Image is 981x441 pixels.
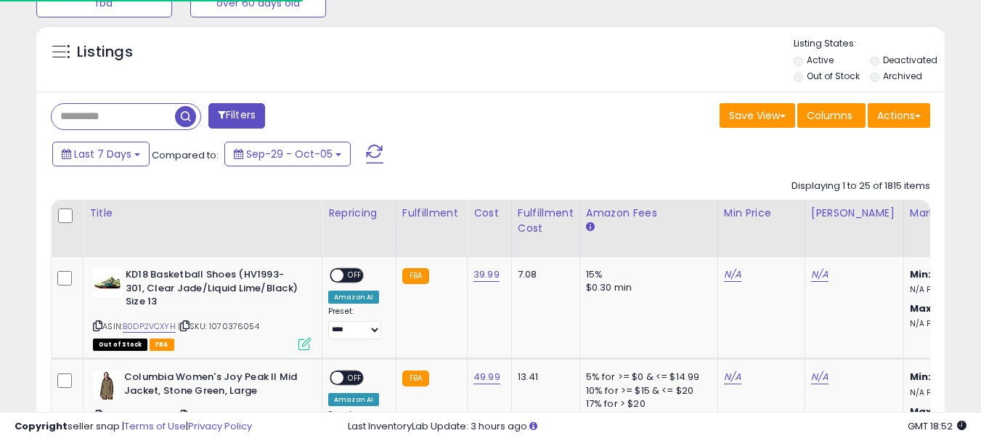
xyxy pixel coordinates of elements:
div: ASIN: [93,371,311,438]
div: [PERSON_NAME] [811,206,897,221]
b: Max: [910,302,935,315]
div: 17% for > $20 [586,397,707,410]
div: $0.30 min [586,281,707,294]
div: Displaying 1 to 25 of 1815 items [791,179,930,193]
a: N/A [724,267,741,282]
b: Min: [910,267,932,281]
span: | SKU: 1070376047 [176,410,256,421]
p: Listing States: [794,37,945,51]
span: OFF [343,270,367,282]
div: Min Price [724,206,799,221]
div: 5% for >= $0 & <= $14.99 [586,371,707,384]
a: 49.99 [473,370,500,384]
a: N/A [811,370,829,384]
b: Min: [910,370,932,384]
a: Terms of Use [124,419,186,433]
button: Sep-29 - Oct-05 [224,142,351,166]
a: Privacy Policy [188,419,252,433]
span: Columns [807,108,852,123]
div: Title [89,206,316,221]
button: Last 7 Days [52,142,150,166]
img: 415t3CFXMpL._SL40_.jpg [93,268,122,297]
div: $0.30 min [586,410,707,424]
a: B0CLR9F2TN [123,410,174,422]
a: 39.99 [473,267,500,282]
span: | SKU: 1070376054 [178,320,259,332]
span: Sep-29 - Oct-05 [246,147,333,161]
div: Cost [473,206,505,221]
div: 7.08 [518,268,569,281]
a: N/A [811,267,829,282]
span: OFF [343,372,367,384]
b: Max: [910,405,935,418]
div: Last InventoryLab Update: 3 hours ago. [348,420,966,434]
div: 10% for >= $15 & <= $20 [586,384,707,397]
div: 13.41 [518,371,569,384]
button: Save View [720,103,795,128]
small: FBA [402,268,429,284]
button: Filters [208,103,265,129]
a: N/A [724,370,741,384]
div: 15% [586,268,707,281]
div: Fulfillment [402,206,461,221]
a: B0DP2VCXYH [123,320,176,333]
div: Fulfillment Cost [518,206,574,236]
img: 41zLl-lPe4L._SL40_.jpg [93,371,121,400]
div: Preset: [328,307,385,339]
div: Repricing [328,206,390,221]
label: Out of Stock [807,70,860,82]
label: Archived [883,70,922,82]
b: KD18 Basketball Shoes (HV1993-301, Clear Jade/Liquid Lime/Black) Size 13 [126,268,302,312]
h5: Listings [77,42,133,62]
span: Last 7 Days [74,147,131,161]
button: Columns [797,103,866,128]
div: Amazon AI [328,291,379,304]
small: Amazon Fees. [586,221,595,234]
span: Compared to: [152,148,219,162]
label: Active [807,54,834,66]
strong: Copyright [15,419,68,433]
b: Columbia Women's Joy Peak II Mid Jacket, Stone Green, Large [124,371,301,401]
div: Amazon Fees [586,206,712,221]
small: FBA [402,371,429,387]
button: Actions [868,103,930,128]
span: FBA [150,339,174,351]
span: All listings that are currently out of stock and unavailable for purchase on Amazon [93,339,147,351]
span: 2025-10-13 18:52 GMT [908,419,966,433]
div: ASIN: [93,268,311,349]
label: Deactivated [883,54,937,66]
div: seller snap | | [15,420,252,434]
div: Amazon AI [328,393,379,406]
